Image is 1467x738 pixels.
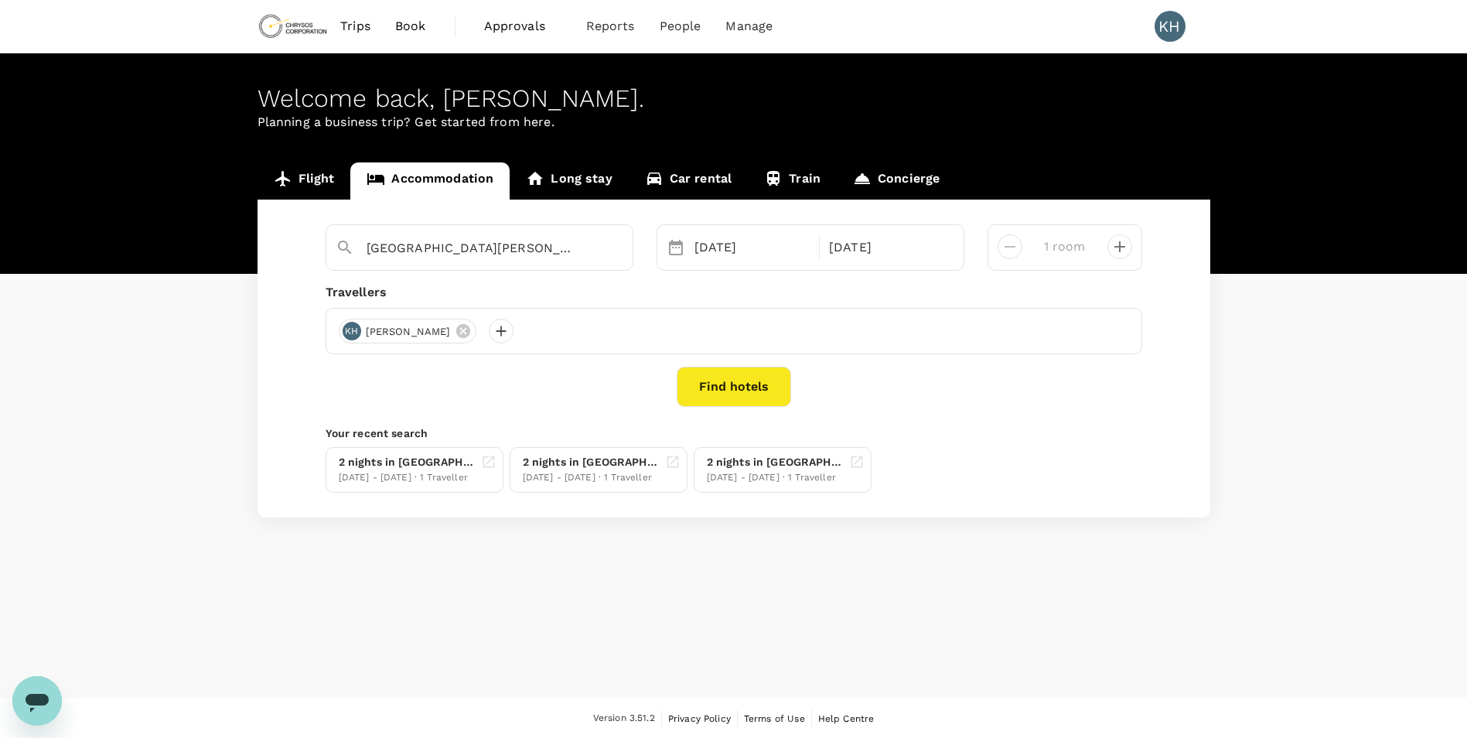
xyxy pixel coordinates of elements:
[744,710,805,727] a: Terms of Use
[744,713,805,724] span: Terms of Use
[837,162,956,200] a: Concierge
[660,17,701,36] span: People
[258,84,1210,113] div: Welcome back , [PERSON_NAME] .
[395,17,426,36] span: Book
[593,711,655,726] span: Version 3.51.2
[12,676,62,726] iframe: Button to launch messaging window
[668,710,731,727] a: Privacy Policy
[258,162,351,200] a: Flight
[629,162,749,200] a: Car rental
[818,710,875,727] a: Help Centre
[1155,11,1186,42] div: KH
[1035,234,1095,259] input: Add rooms
[339,454,475,470] div: 2 nights in [GEOGRAPHIC_DATA]
[339,319,477,343] div: KH[PERSON_NAME]
[258,113,1210,132] p: Planning a business trip? Get started from here.
[668,713,731,724] span: Privacy Policy
[326,283,1142,302] div: Travellers
[688,232,817,263] div: [DATE]
[818,713,875,724] span: Help Centre
[622,247,625,250] button: Open
[350,162,510,200] a: Accommodation
[823,232,951,263] div: [DATE]
[357,324,460,340] span: [PERSON_NAME]
[677,367,791,407] button: Find hotels
[258,9,329,43] img: Chrysos Corporation
[340,17,370,36] span: Trips
[339,470,475,486] div: [DATE] - [DATE] · 1 Traveller
[484,17,561,36] span: Approvals
[523,470,659,486] div: [DATE] - [DATE] · 1 Traveller
[707,454,843,470] div: 2 nights in [GEOGRAPHIC_DATA] [GEOGRAPHIC_DATA]
[586,17,635,36] span: Reports
[725,17,773,36] span: Manage
[523,454,659,470] div: 2 nights in [GEOGRAPHIC_DATA]
[748,162,837,200] a: Train
[707,470,843,486] div: [DATE] - [DATE] · 1 Traveller
[1107,234,1132,259] button: decrease
[367,236,580,260] input: Search cities, hotels, work locations
[510,162,628,200] a: Long stay
[326,425,1142,441] p: Your recent search
[343,322,361,340] div: KH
